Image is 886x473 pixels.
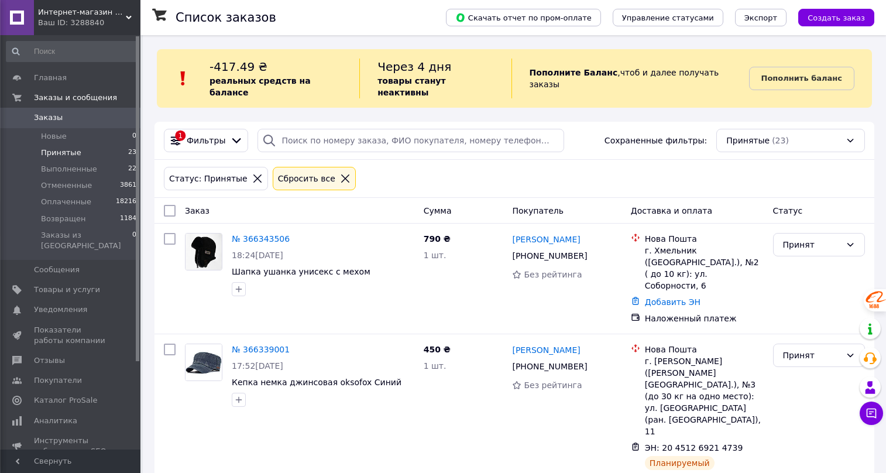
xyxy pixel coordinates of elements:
span: Покупатели [34,375,82,386]
span: Экспорт [744,13,777,22]
div: Принят [783,349,841,362]
span: Принятые [41,148,81,158]
span: 1 шт. [424,361,447,371]
span: Без рейтинга [524,270,582,279]
b: товары станут неактивны [377,76,445,97]
span: Аналитика [34,416,77,426]
span: Скачать отчет по пром-оплате [455,12,592,23]
b: реальных средств на балансе [210,76,311,97]
span: Фильтры [187,135,225,146]
button: Создать заказ [798,9,874,26]
span: Покупатель [512,206,564,215]
a: № 366339001 [232,345,290,354]
span: Сохраненные фильтры: [605,135,707,146]
a: Пополнить баланс [749,67,854,90]
a: [PERSON_NAME] [512,234,580,245]
b: Пополните Баланс [530,68,618,77]
span: 3861 [120,180,136,191]
div: Планируемый [645,456,715,470]
div: г. Хмельник ([GEOGRAPHIC_DATA].), №2 ( до 10 кг): ул. Соборности, 6 [645,245,764,292]
div: г. [PERSON_NAME] ([PERSON_NAME][GEOGRAPHIC_DATA].), №3 (до 30 кг на одно место): ул. [GEOGRAPHIC_... [645,355,764,437]
span: Отзывы [34,355,65,366]
a: Добавить ЭН [645,297,700,307]
span: Отмененные [41,180,92,191]
a: Фото товару [185,344,222,381]
span: Без рейтинга [524,381,582,390]
div: Ваш ID: 3288840 [38,18,140,28]
a: № 366343506 [232,234,290,244]
span: Заказы и сообщения [34,92,117,103]
span: Создать заказ [808,13,865,22]
h1: Список заказов [176,11,276,25]
span: 18216 [116,197,136,207]
span: 22 [128,164,136,174]
span: Через 4 дня [377,60,451,74]
span: Заказы [34,112,63,123]
span: [PHONE_NUMBER] [512,362,587,371]
span: Принятые [726,135,770,146]
span: Статус [773,206,803,215]
div: Нова Пошта [645,344,764,355]
button: Чат с покупателем [860,402,883,425]
span: Оплаченные [41,197,91,207]
div: Сбросить все [276,172,338,185]
input: Поиск [6,41,138,62]
span: 0 [132,131,136,142]
button: Скачать отчет по пром-оплате [446,9,601,26]
span: 1 шт. [424,251,447,260]
span: Уведомления [34,304,87,315]
span: Управление статусами [622,13,714,22]
div: Наложенный платеж [645,313,764,324]
span: [PHONE_NUMBER] [512,251,587,261]
span: ЭН: 20 4512 6921 4739 [645,443,743,453]
button: Экспорт [735,9,787,26]
div: Статус: Принятые [167,172,250,185]
span: Товары и услуги [34,285,100,295]
span: Возвращен [41,214,85,224]
span: Каталог ProSale [34,395,97,406]
span: 0 [132,230,136,251]
a: Создать заказ [787,12,874,22]
img: :exclamation: [174,70,192,87]
span: Сообщения [34,265,80,275]
span: 1184 [120,214,136,224]
span: (23) [772,136,789,145]
img: Фото товару [186,234,222,270]
span: Показатели работы компании [34,325,108,346]
a: [PERSON_NAME] [512,344,580,356]
span: Заказы из [GEOGRAPHIC_DATA] [41,230,132,251]
input: Поиск по номеру заказа, ФИО покупателя, номеру телефона, Email, номеру накладной [257,129,564,152]
div: Принят [783,238,841,251]
button: Управление статусами [613,9,723,26]
span: 23 [128,148,136,158]
div: , чтоб и далее получать заказы [511,59,749,98]
span: Доставка и оплата [631,206,712,215]
span: Заказ [185,206,210,215]
a: Шапка ушанка унисекс с мехом [232,267,370,276]
span: -417.49 ₴ [210,60,267,74]
span: Сумма [424,206,452,215]
span: Интернет-магазин "Vаріант" [38,7,126,18]
img: Фото товару [186,344,222,381]
span: Выполненные [41,164,97,174]
span: 790 ₴ [424,234,451,244]
span: 450 ₴ [424,345,451,354]
span: Главная [34,73,67,83]
a: Кепка немка джинсовая oksofox Синий [232,378,401,387]
span: 18:24[DATE] [232,251,283,260]
span: Инструменты вебмастера и SEO [34,436,108,457]
b: Пополнить баланс [761,74,842,83]
span: 17:52[DATE] [232,361,283,371]
div: Нова Пошта [645,233,764,245]
span: Новые [41,131,67,142]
